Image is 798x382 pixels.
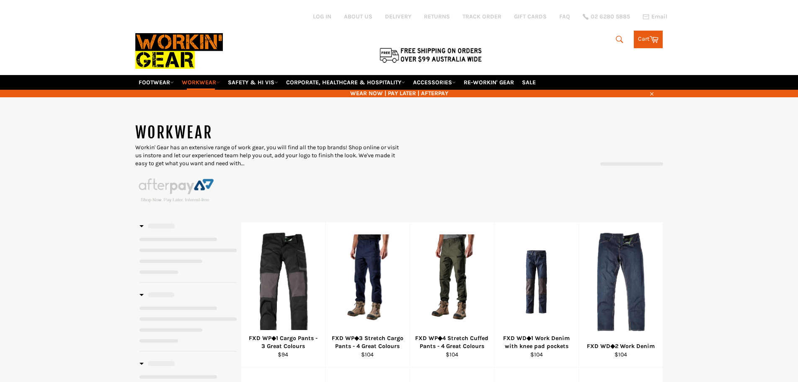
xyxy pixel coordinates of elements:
[178,75,223,90] a: WORKWEAR
[424,13,450,21] a: RETURNS
[494,222,578,367] a: FXD WD◆1 Work Denim with knee pad pockets - Workin' Gear FXD WD◆1 Work Denim with knee pad pocket...
[583,14,630,20] a: 02 6280 5885
[331,334,405,351] div: FXD WP◆3 Stretch Cargo Pants - 4 Great Colours
[634,31,663,48] a: Cart
[336,234,399,329] img: FXD WP◆3 Stretch Cargo Pants - 4 Great Colours - Workin' Gear
[313,13,331,20] a: Log in
[421,234,484,329] img: FXD WP◆4 Stretch Cuffed Pants - 4 Great Colours - Workin' Gear
[135,75,177,90] a: FOOTWEAR
[378,46,483,64] img: Flat $9.95 shipping Australia wide
[135,143,399,168] p: Workin' Gear has an extensive range of work gear, you will find all the top brands! Shop online o...
[331,351,405,359] div: $104
[462,13,501,21] a: TRACK ORDER
[505,250,568,314] img: FXD WD◆1 Work Denim with knee pad pockets - Workin' Gear
[591,14,630,20] span: 02 6280 5885
[246,334,320,351] div: FXD WP◆1 Cargo Pants - 3 Great Colours
[135,122,399,143] h1: WORKWEAR
[519,75,539,90] a: SALE
[135,27,223,75] img: Workin Gear leaders in Workwear, Safety Boots, PPE, Uniforms. Australia's No.1 in Workwear
[410,75,459,90] a: ACCESSORIES
[500,351,573,359] div: $104
[344,13,372,21] a: ABOUT US
[283,75,408,90] a: CORPORATE, HEALTHCARE & HOSPITALITY
[225,75,281,90] a: SAFETY & HI VIS
[651,14,667,20] span: Email
[415,334,489,351] div: FXD WP◆4 Stretch Cuffed Pants - 4 Great Colours
[246,351,320,359] div: $94
[578,222,663,367] a: FXD WD◆2 Work Denim - Workin' Gear FXD WD◆2 Work Denim $104
[135,89,663,97] span: WEAR NOW | PAY LATER | AFTERPAY
[559,13,570,21] a: FAQ
[643,13,667,20] a: Email
[410,222,494,367] a: FXD WP◆4 Stretch Cuffed Pants - 4 Great Colours - Workin' Gear FXD WP◆4 Stretch Cuffed Pants - 4 ...
[584,351,658,359] div: $104
[584,342,658,350] div: FXD WD◆2 Work Denim
[593,233,649,331] img: FXD WD◆2 Work Denim - Workin' Gear
[500,334,573,351] div: FXD WD◆1 Work Denim with knee pad pockets
[241,222,325,367] a: FXD WP◆1 Cargo Pants - 4 Great Colours - Workin' Gear FXD WP◆1 Cargo Pants - 3 Great Colours $94
[385,13,411,21] a: DELIVERY
[325,222,410,367] a: FXD WP◆3 Stretch Cargo Pants - 4 Great Colours - Workin' Gear FXD WP◆3 Stretch Cargo Pants - 4 Gr...
[257,233,310,331] img: FXD WP◆1 Cargo Pants - 4 Great Colours - Workin' Gear
[415,351,489,359] div: $104
[514,13,547,21] a: GIFT CARDS
[460,75,517,90] a: RE-WORKIN' GEAR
